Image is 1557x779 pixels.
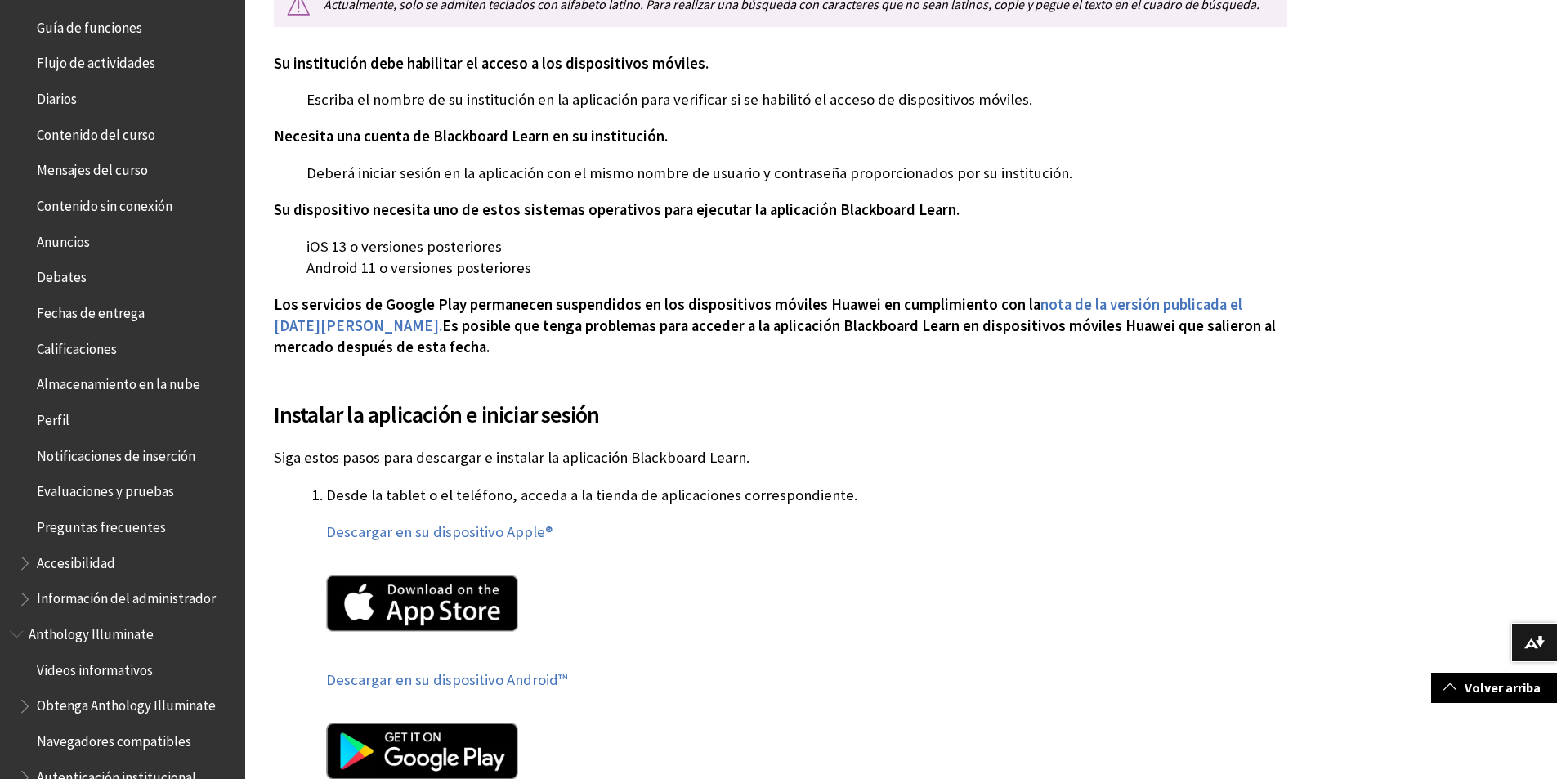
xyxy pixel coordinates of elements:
[274,127,668,146] span: Necesita una cuenta de Blackboard Learn en su institución.
[326,522,553,542] a: Descargar en su dispositivo Apple®
[37,585,216,607] span: Información del administrador
[274,163,1287,184] p: Deberá iniciar sesión en la aplicación con el mismo nombre de usuario y contraseña proporcionados...
[274,447,1287,468] p: Siga estos pasos para descargar e instalar la aplicación Blackboard Learn.
[37,478,174,500] span: Evaluaciones y pruebas
[37,192,172,214] span: Contenido sin conexión
[37,728,191,750] span: Navegadores compatibles
[1431,673,1557,703] a: Volver arriba
[37,406,69,428] span: Perfil
[326,575,518,632] img: Apple App Store
[37,371,200,393] span: Almacenamiento en la nube
[274,378,1287,432] h2: Instalar la aplicación e iniciar sesión
[37,14,142,36] span: Guía de funciones
[37,121,155,143] span: Contenido del curso
[37,335,117,357] span: Calificaciones
[37,692,216,714] span: Obtenga Anthology Illuminate
[37,228,90,250] span: Anuncios
[274,295,1040,314] span: Los servicios de Google Play permanecen suspendidos en los dispositivos móviles Huawei en cumplim...
[326,485,1287,506] p: Desde la tablet o el teléfono, acceda a la tienda de aplicaciones correspondiente.
[37,442,195,464] span: Notificaciones de inserción
[274,236,1287,279] p: iOS 13 o versiones posteriores Android 11 o versiones posteriores
[274,316,1276,356] span: Es posible que tenga problemas para acceder a la aplicación Blackboard Learn en dispositivos móvi...
[326,670,568,690] a: Descargar en su dispositivo Android™
[37,549,115,571] span: Accesibilidad
[274,54,709,73] span: Su institución debe habilitar el acceso a los dispositivos móviles.
[37,264,87,286] span: Debates
[29,620,154,642] span: Anthology Illuminate
[37,299,145,321] span: Fechas de entrega
[37,85,77,107] span: Diarios
[37,50,155,72] span: Flujo de actividades
[37,656,153,678] span: Videos informativos
[274,200,960,219] span: Su dispositivo necesita uno de estos sistemas operativos para ejecutar la aplicación Blackboard L...
[37,157,148,179] span: Mensajes del curso
[274,89,1287,110] p: Escriba el nombre de su institución en la aplicación para verificar si se habilitó el acceso de d...
[37,513,166,535] span: Preguntas frecuentes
